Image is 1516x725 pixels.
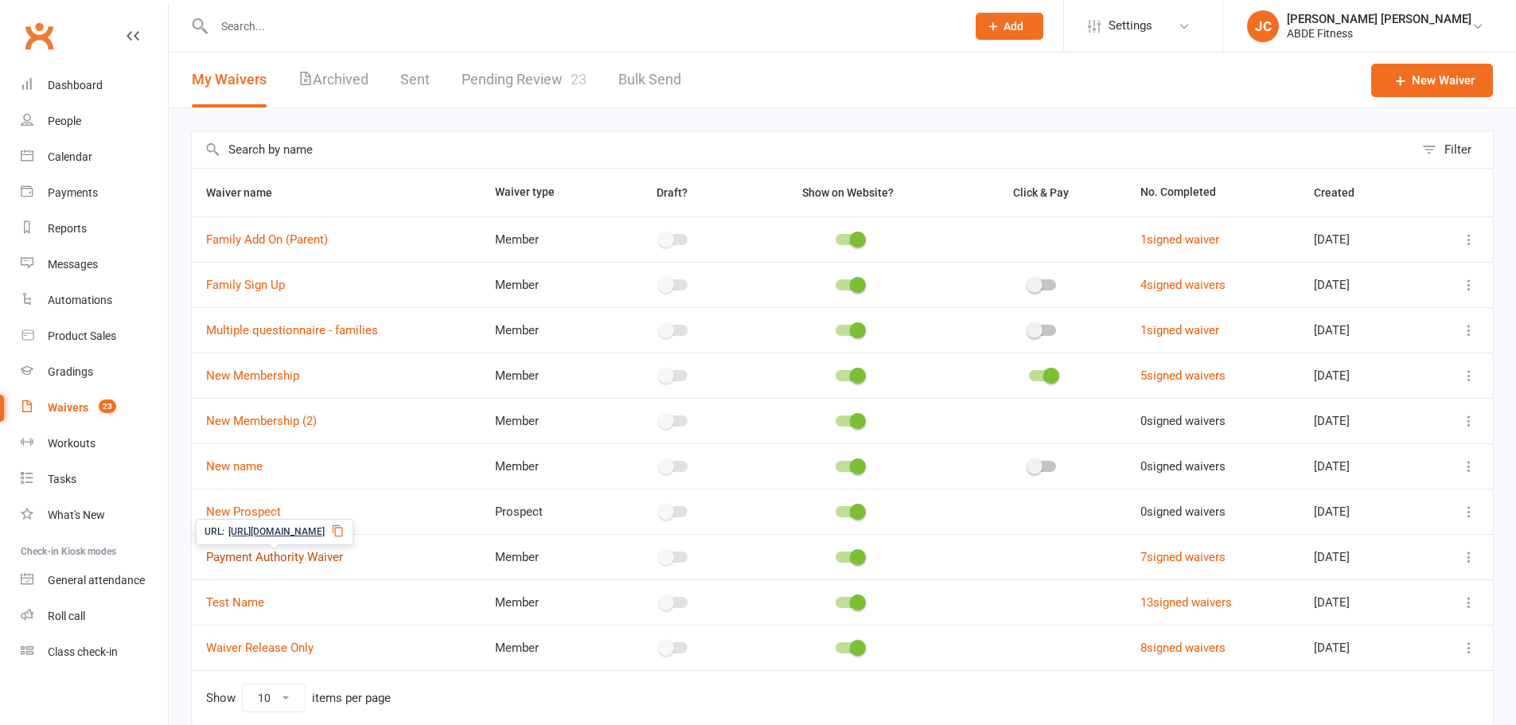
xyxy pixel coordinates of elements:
[1140,641,1226,655] a: 8signed waivers
[48,150,92,163] div: Calendar
[99,400,116,413] span: 23
[618,53,681,107] a: Bulk Send
[48,222,87,235] div: Reports
[1140,278,1226,292] a: 4signed waivers
[206,323,378,337] a: Multiple questionnaire - families
[206,641,314,655] a: Waiver Release Only
[1140,232,1219,247] a: 1signed waiver
[228,524,325,540] span: [URL][DOMAIN_NAME]
[1414,131,1493,168] button: Filter
[192,131,1414,168] input: Search by name
[802,186,894,199] span: Show on Website?
[1300,398,1424,443] td: [DATE]
[48,574,145,587] div: General attendance
[21,634,168,670] a: Class kiosk mode
[298,53,368,107] a: Archived
[48,473,76,485] div: Tasks
[571,71,587,88] span: 23
[206,459,263,474] a: New name
[21,283,168,318] a: Automations
[21,390,168,426] a: Waivers 23
[206,183,290,202] button: Waiver name
[206,232,328,247] a: Family Add On (Parent)
[48,645,118,658] div: Class check-in
[48,79,103,92] div: Dashboard
[206,595,264,610] a: Test Name
[999,183,1086,202] button: Click & Pay
[1314,186,1372,199] span: Created
[206,414,317,428] a: New Membership (2)
[1300,534,1424,579] td: [DATE]
[21,139,168,175] a: Calendar
[48,365,93,378] div: Gradings
[1300,489,1424,534] td: [DATE]
[1247,10,1279,42] div: JC
[1140,550,1226,564] a: 7signed waivers
[206,368,299,383] a: New Membership
[657,186,688,199] span: Draft?
[48,115,81,127] div: People
[400,53,430,107] a: Sent
[1371,64,1493,97] a: New Waiver
[48,329,116,342] div: Product Sales
[48,509,105,521] div: What's New
[21,497,168,533] a: What's New
[481,353,608,398] td: Member
[1004,20,1023,33] span: Add
[1300,625,1424,670] td: [DATE]
[1300,443,1424,489] td: [DATE]
[21,462,168,497] a: Tasks
[21,68,168,103] a: Dashboard
[19,16,59,56] a: Clubworx
[1140,595,1232,610] a: 13signed waivers
[48,294,112,306] div: Automations
[21,247,168,283] a: Messages
[21,318,168,354] a: Product Sales
[976,13,1043,40] button: Add
[48,258,98,271] div: Messages
[205,524,224,540] span: URL:
[1140,459,1226,474] span: 0 signed waivers
[21,103,168,139] a: People
[481,443,608,489] td: Member
[642,183,705,202] button: Draft?
[1300,262,1424,307] td: [DATE]
[1300,353,1424,398] td: [DATE]
[1287,12,1471,26] div: [PERSON_NAME] [PERSON_NAME]
[481,169,608,216] th: Waiver type
[481,398,608,443] td: Member
[206,505,281,519] a: New Prospect
[1300,579,1424,625] td: [DATE]
[1109,8,1152,44] span: Settings
[1140,505,1226,519] span: 0 signed waivers
[481,579,608,625] td: Member
[788,183,911,202] button: Show on Website?
[1140,323,1219,337] a: 1signed waiver
[1287,26,1471,41] div: ABDE Fitness
[312,692,391,705] div: items per page
[1126,169,1300,216] th: No. Completed
[1444,140,1471,159] div: Filter
[206,186,290,199] span: Waiver name
[1013,186,1069,199] span: Click & Pay
[206,278,285,292] a: Family Sign Up
[21,211,168,247] a: Reports
[1300,216,1424,262] td: [DATE]
[192,53,267,107] button: My Waivers
[206,550,343,564] a: Payment Authority Waiver
[1140,368,1226,383] a: 5signed waivers
[481,489,608,534] td: Prospect
[1314,183,1372,202] button: Created
[481,534,608,579] td: Member
[21,354,168,390] a: Gradings
[481,262,608,307] td: Member
[48,401,88,414] div: Waivers
[1140,414,1226,428] span: 0 signed waivers
[48,610,85,622] div: Roll call
[21,175,168,211] a: Payments
[48,186,98,199] div: Payments
[21,426,168,462] a: Workouts
[209,15,955,37] input: Search...
[21,563,168,598] a: General attendance kiosk mode
[48,437,95,450] div: Workouts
